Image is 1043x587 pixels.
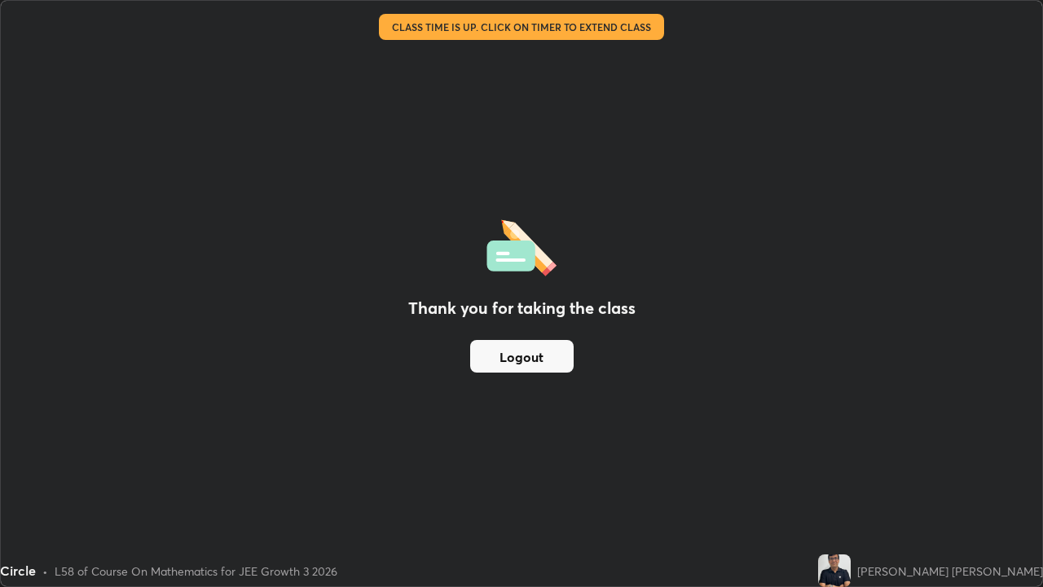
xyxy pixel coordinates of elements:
[470,340,574,373] button: Logout
[55,563,337,580] div: L58 of Course On Mathematics for JEE Growth 3 2026
[486,214,557,276] img: offlineFeedback.1438e8b3.svg
[818,554,851,587] img: 1bd69877dafd4480bd87b8e1d71fc0d6.jpg
[42,563,48,580] div: •
[857,563,1043,580] div: [PERSON_NAME] [PERSON_NAME]
[408,296,636,320] h2: Thank you for taking the class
